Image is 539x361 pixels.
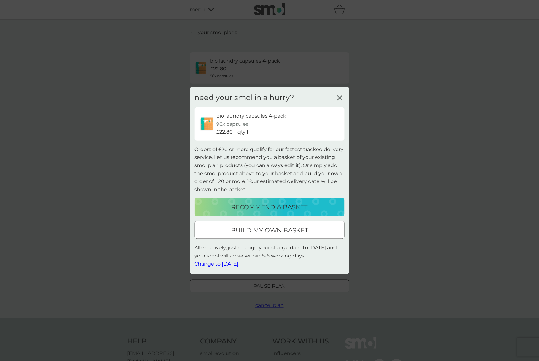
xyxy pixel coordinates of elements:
p: recommend a basket [232,202,308,212]
span: Change to [DATE]. [195,261,240,267]
button: Change to [DATE]. [195,260,240,268]
button: build my own basket [195,221,345,239]
p: qty [238,128,246,136]
p: Orders of £20 or more qualify for our fastest tracked delivery service. Let us recommend you a ba... [195,145,345,194]
p: build my own basket [231,225,308,235]
p: 96x capsules [217,120,249,128]
p: 1 [247,128,249,136]
button: recommend a basket [195,198,345,216]
p: bio laundry capsules 4-pack [217,112,287,120]
p: £22.80 [217,128,233,136]
h3: need your smol in a hurry? [195,93,295,102]
p: Alternatively, just change your charge date to [DATE] and your smol will arrive within 5-6 workin... [195,244,345,268]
